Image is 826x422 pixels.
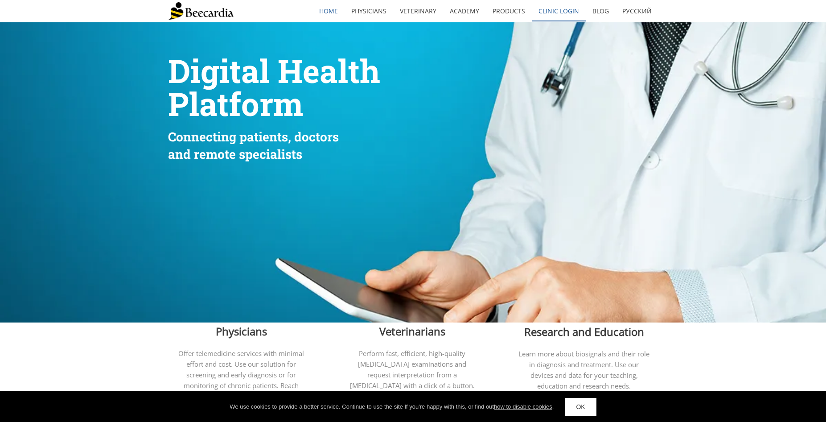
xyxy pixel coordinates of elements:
a: Veterinary [393,1,443,21]
a: how to disable cookies [494,403,552,410]
span: Perform fast, efficient, high-quality [MEDICAL_DATA] examinations and request interpretation from... [350,349,475,390]
a: Русский [616,1,658,21]
a: home [312,1,345,21]
span: Offer telemedicine services with minimal effort and cost. Use our solution for screening and earl... [178,349,304,411]
span: Connecting patients, doctors [168,128,339,145]
img: Beecardia [168,2,234,20]
span: Physicians [216,324,267,339]
span: and remote specialists [168,146,302,162]
a: Clinic Login [532,1,586,21]
a: OK [565,398,596,416]
span: Digital Health [168,50,380,92]
a: Physicians [345,1,393,21]
span: Platform [168,83,303,125]
a: Blog [586,1,616,21]
a: Products [486,1,532,21]
a: Academy [443,1,486,21]
span: Learn more about biosignals and their role in diagnosis and treatment. Use our devices and data f... [518,349,649,390]
span: Veterinarians [379,324,445,339]
div: We use cookies to provide a better service. Continue to use the site If you're happy with this, o... [230,402,554,411]
span: Research and Education [524,324,644,339]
